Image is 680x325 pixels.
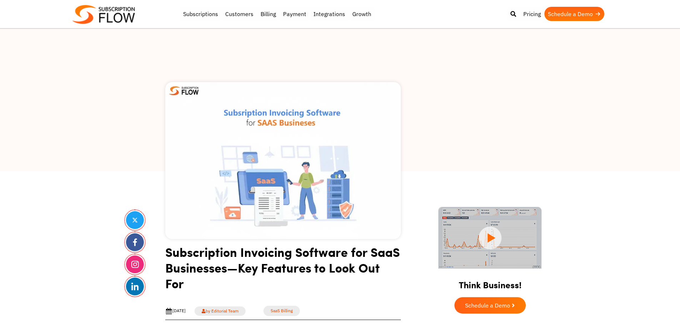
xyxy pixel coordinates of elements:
h2: Think Business! [426,271,554,294]
a: Subscriptions [180,7,222,21]
a: Integrations [310,7,349,21]
a: Schedule a Demo [454,297,526,314]
a: Growth [349,7,375,21]
img: intro video [438,207,542,269]
img: Subscriptionflow [72,5,135,24]
a: Billing [257,7,279,21]
a: Payment [279,7,310,21]
a: Schedule a Demo [544,7,604,21]
a: Customers [222,7,257,21]
img: Subscription Invoicing Software for SaaS Businesses [165,82,401,239]
span: Schedule a Demo [465,303,510,308]
a: by Editorial Team [195,306,246,316]
div: [DATE] [165,308,186,315]
h1: Subscription Invoicing Software for SaaS Businesses—Key Features to Look Out For [165,244,401,296]
a: SaaS Billing [263,306,300,316]
a: Pricing [520,7,544,21]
